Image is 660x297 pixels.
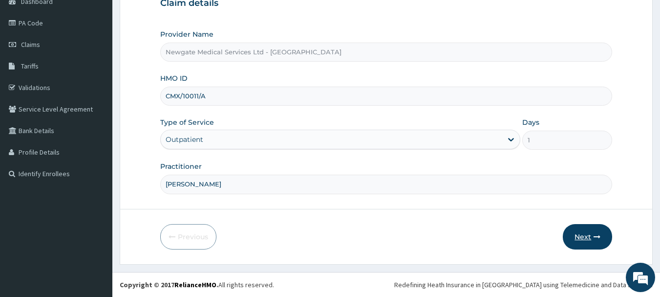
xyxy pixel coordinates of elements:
[160,117,214,127] label: Type of Service
[5,195,186,229] textarea: Type your message and hit 'Enter'
[160,175,613,194] input: Enter Name
[21,40,40,49] span: Claims
[160,161,202,171] label: Practitioner
[160,224,216,250] button: Previous
[160,29,213,39] label: Provider Name
[394,280,653,290] div: Redefining Heath Insurance in [GEOGRAPHIC_DATA] using Telemedicine and Data Science!
[57,87,135,186] span: We're online!
[160,73,188,83] label: HMO ID
[174,280,216,289] a: RelianceHMO
[21,62,39,70] span: Tariffs
[18,49,40,73] img: d_794563401_company_1708531726252_794563401
[112,272,660,297] footer: All rights reserved.
[51,55,164,68] div: Chat with us now
[120,280,218,289] strong: Copyright © 2017 .
[166,135,203,144] div: Outpatient
[563,224,612,250] button: Next
[160,5,184,28] div: Minimize live chat window
[160,87,613,106] input: Enter HMO ID
[522,117,539,127] label: Days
